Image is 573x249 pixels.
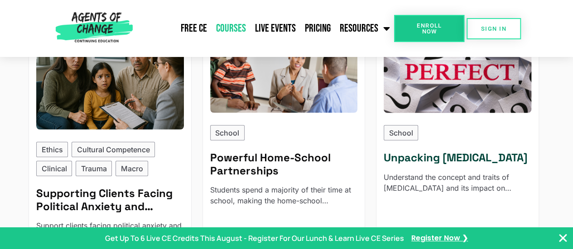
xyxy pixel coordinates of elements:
[300,17,335,40] a: Pricing
[409,23,450,34] span: Enroll Now
[36,187,184,213] h5: Supporting Clients Facing Political Anxiety and Immigration Fears
[77,144,150,155] p: Cultural Competence
[335,17,394,40] a: Resources
[176,17,212,40] a: Free CE
[42,144,63,155] p: Ethics
[467,18,521,39] a: SIGN IN
[105,233,404,244] p: Get Up To 6 Live CE Credits This August - Register For Our Lunch & Learn Live CE Series
[215,127,239,138] p: School
[210,184,358,206] p: Students spend a majority of their time at school, making the home-school connection a crucial fa...
[558,233,568,244] button: Close Banner
[411,233,468,243] a: Register Now ❯
[36,220,184,242] p: Support clients facing political anxiety and immigration fears with trauma-informed, culturally r...
[376,28,539,117] img: Unpacking Perfectionism (1.5 General CE Credit)
[384,172,531,193] p: Understand the concept and traits of perfectionism and its impact on school/academic and professi...
[42,163,67,174] p: Clinical
[81,163,107,174] p: Trauma
[384,32,531,113] div: Unpacking Perfectionism (1.5 General CE Credit)
[210,151,358,178] h5: Powerful Home-School Partnerships
[250,17,300,40] a: Live Events
[481,26,506,32] span: SIGN IN
[389,127,413,138] p: School
[36,32,184,130] img: Supporting Clients Facing Political Anxiety and Immigration Fears (2 Cultural Competency CE Credit)
[394,15,464,42] a: Enroll Now
[384,151,531,164] h5: Unpacking Perfectionism
[121,163,143,174] p: Macro
[210,32,358,113] img: Powerful Home-School Partnerships (1.5 General CE Credit)
[212,17,250,40] a: Courses
[136,17,394,40] nav: Menu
